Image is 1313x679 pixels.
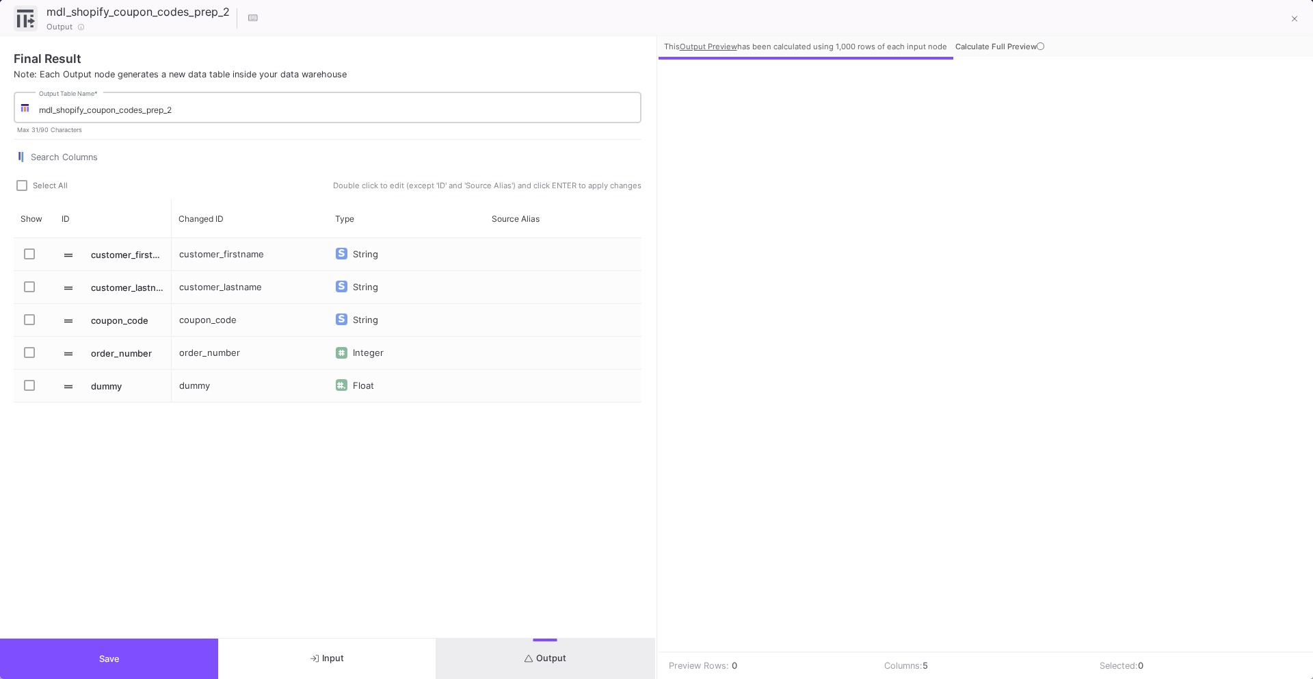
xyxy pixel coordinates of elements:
input: Node Title... [43,3,235,21]
img: columns.svg [14,152,27,164]
div: Press SPACE to select this row. [14,271,172,304]
span: Output [525,653,566,663]
td: Columns: [874,652,1089,679]
div: String [353,271,384,304]
span: Show [21,214,42,224]
div: Final Result [14,50,641,68]
button: Hotkeys List [239,5,267,32]
div: Press SPACE to select this row. [14,337,172,370]
div: Press SPACE to select this row. [172,238,641,271]
span: ID [62,214,70,224]
button: Calculate Full Preview [953,36,1050,57]
div: String [353,304,384,337]
div: Integer [353,337,390,370]
div: Press SPACE to select this row. [172,304,641,337]
mat-hint: Max 31/90 Characters [17,126,82,133]
span: order_number [91,337,164,370]
div: dummy [172,370,328,402]
input: Search for Name, Type, etc. [31,152,641,163]
span: Select All [33,181,68,190]
span: coupon_code [91,305,164,337]
p: Note: Each Output node generates a new data table inside your data warehouse [14,68,641,81]
b: 0 [732,659,737,672]
span: dummy [91,370,164,402]
div: customer_lastname [172,271,328,303]
div: Press SPACE to select this row. [14,238,172,271]
span: Type [335,214,354,224]
div: Float [353,370,380,402]
button: Output [436,639,654,679]
b: 5 [923,661,928,671]
div: Press SPACE to select this row. [14,370,172,402]
b: 0 [1138,661,1143,671]
span: customer_firstname [91,239,164,271]
span: Changed ID [178,214,224,224]
span: Input [310,653,344,663]
div: customer_firstname [172,238,328,270]
div: String [353,238,384,271]
span: Calculate Full Preview [955,42,1047,51]
td: Selected: [1089,652,1305,679]
span: Double click to edit (except 'ID' and 'Source Alias') and click ENTER to apply changes [330,180,641,191]
span: Save [99,654,120,664]
input: Output table name [39,105,635,115]
div: Press SPACE to select this row. [172,337,641,370]
img: output-ui.svg [17,10,35,27]
div: Press SPACE to select this row. [172,370,641,402]
span: Source Alias [492,214,540,224]
span: Output [47,21,72,32]
span: customer_lastname [91,272,164,304]
div: order_number [172,337,328,369]
img: Integration type child icon [20,103,30,113]
div: Press SPACE to select this row. [14,304,172,337]
div: Press SPACE to select this row. [172,271,641,304]
div: Preview Rows: [669,659,729,672]
div: This has been calculated using 1,000 rows of each input node [664,41,950,52]
div: coupon_code [172,304,328,336]
u: Output Preview [680,42,737,51]
button: Input [218,639,436,679]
